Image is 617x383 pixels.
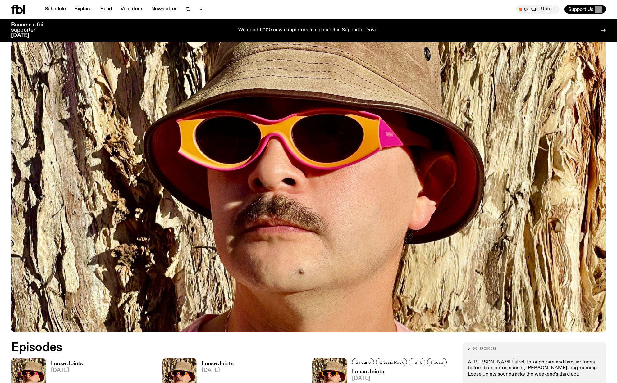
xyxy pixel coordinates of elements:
[376,358,407,366] a: Classic Rock
[516,5,560,14] button: On AirUnfurl
[564,5,606,14] button: Support Us
[71,5,95,14] a: Explore
[568,7,593,12] span: Support Us
[352,369,449,375] h3: Loose Joints
[238,28,379,33] p: We need 1,000 new supporters to sign up this Supporter Drive.
[11,342,405,353] h2: Episodes
[379,360,404,364] span: Classic Rock
[148,5,181,14] a: Newsletter
[202,361,234,367] h3: Loose Joints
[352,376,449,381] span: [DATE]
[427,358,447,366] a: House
[97,5,116,14] a: Read
[355,360,371,364] span: Balearic
[473,347,497,350] span: 90 episodes
[51,361,83,367] h3: Loose Joints
[468,359,601,377] p: A [PERSON_NAME] stroll through rare and familiar tunes before bumpin' on sunset, [PERSON_NAME] lo...
[352,358,374,366] a: Balearic
[202,368,234,373] span: [DATE]
[11,22,51,38] h3: Become a fbi supporter [DATE]
[412,360,422,364] span: Funk
[117,5,146,14] a: Volunteer
[431,360,443,364] span: House
[41,5,70,14] a: Schedule
[51,368,83,373] span: [DATE]
[409,358,425,366] a: Funk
